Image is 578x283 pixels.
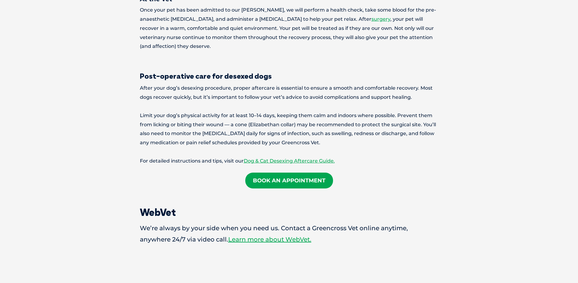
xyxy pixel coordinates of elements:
p: After your dog’s desexing procedure, proper aftercare is essential to ensure a smooth and comfort... [140,84,438,102]
a: Learn more about WebVet. [228,236,311,243]
p: Limit your dog’s physical activity for at least 10–14 days, keeping them calm and indoors where p... [140,111,438,147]
a: Book an Appointment [245,173,333,188]
a: Dog & Cat Desexing Aftercare Guide. [244,158,335,164]
p: For detailed instructions and tips, visit our [140,156,438,166]
h2: WebVet [140,207,438,217]
h3: Post-operative care for desexed dogs [140,72,438,80]
p: We’re always by your side when you need us. Contact a Greencross Vet online anytime, anywhere 24/... [140,223,438,245]
p: Once your pet has been admitted to our [PERSON_NAME], we will perform a health check, take some b... [140,5,438,51]
a: surgery [371,16,390,22]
